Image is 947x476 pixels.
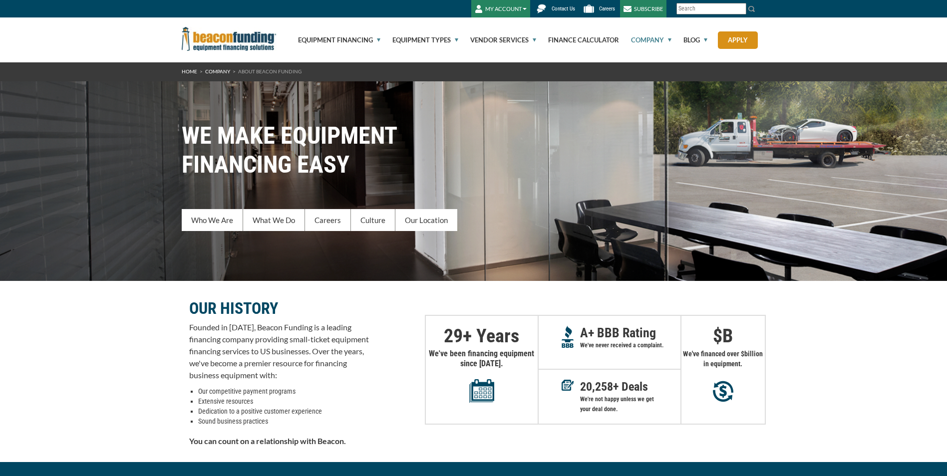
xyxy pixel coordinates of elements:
li: Dedication to a positive customer experience [198,406,369,416]
img: Search [748,5,756,13]
a: Careers [305,209,351,231]
p: + Years [426,331,538,341]
p: $ B [681,331,765,341]
p: We've been financing equipment since [DATE]. [426,349,538,403]
img: Deals in Equipment Financing [562,380,574,391]
span: About Beacon Funding [238,68,302,74]
a: Culture [351,209,395,231]
img: A+ Reputation BBB [562,326,574,348]
a: Finance Calculator [537,17,619,62]
a: HOME [182,68,197,74]
a: Beacon Funding Corporation [182,34,277,42]
li: Extensive resources [198,396,369,406]
a: Company [620,17,671,62]
a: Who We Are [182,209,243,231]
a: Vendor Services [459,17,536,62]
input: Search [676,3,746,14]
p: We've never received a complaint. [580,340,680,350]
p: We've financed over $ billion in equipment. [681,349,765,369]
li: Sound business practices [198,416,369,426]
a: Our Location [395,209,457,231]
p: A+ BBB Rating [580,328,680,338]
p: Founded in [DATE], Beacon Funding is a leading financing company providing small-ticket equipment... [189,321,369,381]
span: Contact Us [552,5,575,12]
a: What We Do [243,209,305,231]
a: Equipment Types [381,17,458,62]
li: Our competitive payment programs [198,386,369,396]
a: Equipment Financing [287,17,380,62]
p: We're not happy unless we get your deal done. [580,394,680,414]
img: Years in equipment financing [469,379,494,403]
p: + Deals [580,382,680,392]
a: Company [205,68,230,74]
span: Careers [599,5,615,12]
a: Apply [718,31,758,49]
img: Millions in equipment purchases [713,381,733,402]
span: 20,258 [580,380,613,394]
a: Blog [672,17,707,62]
strong: You can count on a relationship with Beacon. [189,436,346,446]
span: 29 [444,325,463,347]
img: Beacon Funding Corporation [182,27,277,51]
a: Clear search text [736,5,744,13]
p: OUR HISTORY [189,302,369,314]
h1: WE MAKE EQUIPMENT FINANCING EASY [182,121,766,179]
